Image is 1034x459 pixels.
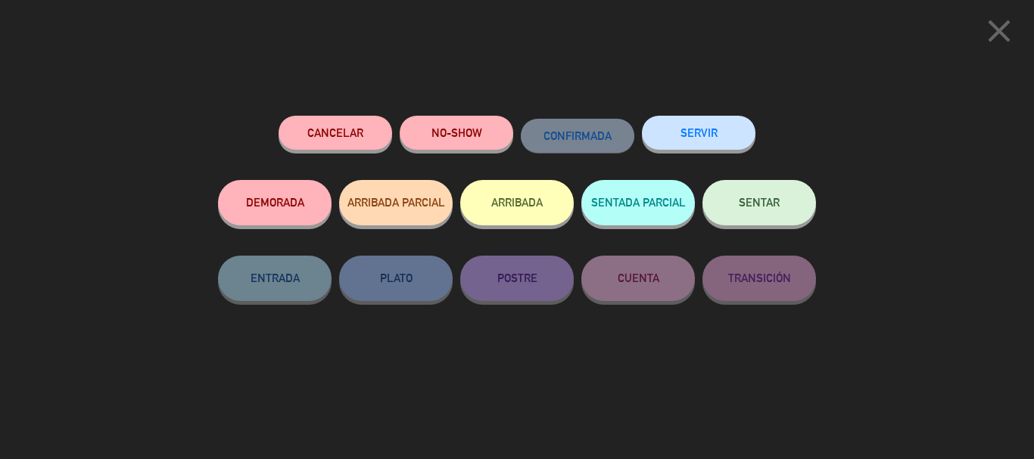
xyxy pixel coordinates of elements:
[980,12,1018,50] i: close
[339,180,453,225] button: ARRIBADA PARCIAL
[581,256,695,301] button: CUENTA
[218,180,332,225] button: DEMORADA
[218,256,332,301] button: ENTRADA
[739,196,780,209] span: SENTAR
[400,116,513,150] button: NO-SHOW
[702,256,816,301] button: TRANSICIÓN
[976,11,1023,56] button: close
[460,180,574,225] button: ARRIBADA
[279,116,392,150] button: Cancelar
[521,119,634,153] button: CONFIRMADA
[702,180,816,225] button: SENTAR
[642,116,755,150] button: SERVIR
[339,256,453,301] button: PLATO
[460,256,574,301] button: POSTRE
[543,129,612,142] span: CONFIRMADA
[581,180,695,225] button: SENTADA PARCIAL
[347,196,445,209] span: ARRIBADA PARCIAL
